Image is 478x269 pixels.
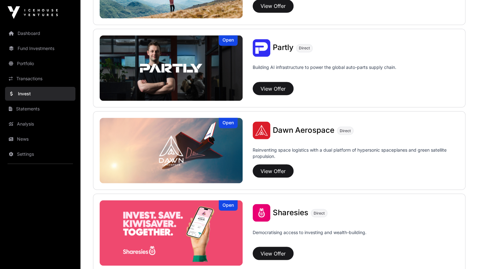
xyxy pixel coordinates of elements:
[219,35,238,46] div: Open
[8,6,58,19] img: Icehouse Ventures Logo
[100,200,243,266] a: SharesiesOpen
[100,118,243,183] img: Dawn Aerospace
[100,35,243,101] img: Partly
[253,39,270,57] img: Partly
[219,200,238,210] div: Open
[253,64,396,79] p: Building AI infrastructure to power the global auto-parts supply chain.
[273,44,294,52] a: Partly
[273,209,308,217] a: Sharesies
[5,72,75,86] a: Transactions
[340,128,351,133] span: Direct
[100,118,243,183] a: Dawn AerospaceOpen
[299,46,310,51] span: Direct
[5,87,75,101] a: Invest
[253,164,294,177] button: View Offer
[5,42,75,55] a: Fund Investments
[253,229,366,244] p: Democratising access to investing and wealth-building.
[5,117,75,131] a: Analysis
[5,132,75,146] a: News
[253,82,294,95] button: View Offer
[5,147,75,161] a: Settings
[253,204,270,221] img: Sharesies
[253,247,294,260] button: View Offer
[5,57,75,70] a: Portfolio
[273,125,334,134] span: Dawn Aerospace
[273,126,334,134] a: Dawn Aerospace
[273,208,308,217] span: Sharesies
[447,239,478,269] iframe: Chat Widget
[100,35,243,101] a: PartlyOpen
[314,210,325,216] span: Direct
[219,118,238,128] div: Open
[253,121,270,139] img: Dawn Aerospace
[273,43,294,52] span: Partly
[253,147,459,162] p: Reinventing space logistics with a dual platform of hypersonic spaceplanes and green satellite pr...
[100,200,243,266] img: Sharesies
[5,26,75,40] a: Dashboard
[5,102,75,116] a: Statements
